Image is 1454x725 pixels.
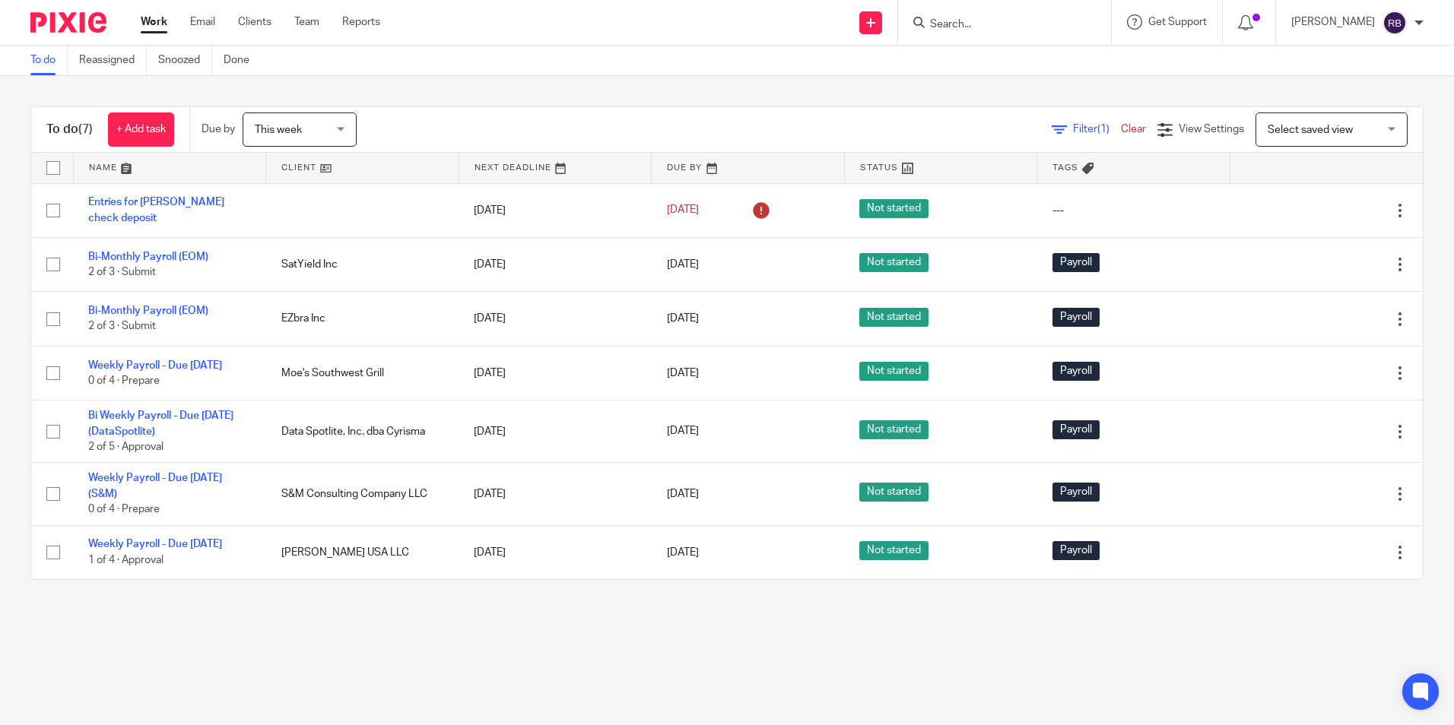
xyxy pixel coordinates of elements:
[459,463,652,525] td: [DATE]
[88,442,163,452] span: 2 of 5 · Approval
[224,46,261,75] a: Done
[667,259,699,270] span: [DATE]
[1268,125,1353,135] span: Select saved view
[929,18,1065,32] input: Search
[342,14,380,30] a: Reports
[88,267,156,277] span: 2 of 3 · Submit
[1073,124,1121,135] span: Filter
[667,313,699,324] span: [DATE]
[859,308,929,327] span: Not started
[266,525,459,579] td: [PERSON_NAME] USA LLC
[667,489,699,499] span: [DATE]
[30,12,106,33] img: Pixie
[88,252,208,262] a: Bi-Monthly Payroll (EOM)
[294,14,319,30] a: Team
[1097,124,1110,135] span: (1)
[459,400,652,463] td: [DATE]
[859,253,929,272] span: Not started
[79,46,147,75] a: Reassigned
[88,197,224,223] a: Entries for [PERSON_NAME] check deposit
[158,46,212,75] a: Snoozed
[459,183,652,237] td: [DATE]
[1052,541,1100,560] span: Payroll
[459,525,652,579] td: [DATE]
[46,122,93,138] h1: To do
[1148,17,1207,27] span: Get Support
[1052,483,1100,502] span: Payroll
[859,199,929,218] span: Not started
[266,237,459,291] td: SatYield Inc
[88,375,160,386] span: 0 of 4 · Prepare
[88,410,233,436] a: Bi Weekly Payroll - Due [DATE] (DataSpotlite)
[1052,308,1100,327] span: Payroll
[1383,11,1407,35] img: svg%3E
[88,360,222,371] a: Weekly Payroll - Due [DATE]
[88,539,222,549] a: Weekly Payroll - Due [DATE]
[88,306,208,316] a: Bi-Monthly Payroll (EOM)
[1052,163,1078,172] span: Tags
[1052,362,1100,381] span: Payroll
[266,400,459,463] td: Data Spotlite, Inc. dba Cyrisma
[266,292,459,346] td: EZbra Inc
[859,483,929,502] span: Not started
[459,346,652,400] td: [DATE]
[667,426,699,437] span: [DATE]
[88,555,163,565] span: 1 of 4 · Approval
[255,125,302,135] span: This week
[1052,253,1100,272] span: Payroll
[88,504,160,514] span: 0 of 4 · Prepare
[202,122,235,137] p: Due by
[459,292,652,346] td: [DATE]
[141,14,167,30] a: Work
[1052,420,1100,439] span: Payroll
[1291,14,1375,30] p: [PERSON_NAME]
[1121,124,1146,135] a: Clear
[78,123,93,135] span: (7)
[667,547,699,558] span: [DATE]
[238,14,271,30] a: Clients
[459,237,652,291] td: [DATE]
[266,346,459,400] td: Moe's Southwest Grill
[190,14,215,30] a: Email
[108,112,174,147] a: + Add task
[88,321,156,332] span: 2 of 3 · Submit
[1179,124,1244,135] span: View Settings
[859,541,929,560] span: Not started
[1052,203,1215,218] div: ---
[667,205,699,216] span: [DATE]
[88,473,222,499] a: Weekly Payroll - Due [DATE] (S&M)
[667,368,699,378] span: [DATE]
[859,420,929,439] span: Not started
[30,46,68,75] a: To do
[859,362,929,381] span: Not started
[266,463,459,525] td: S&M Consulting Company LLC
